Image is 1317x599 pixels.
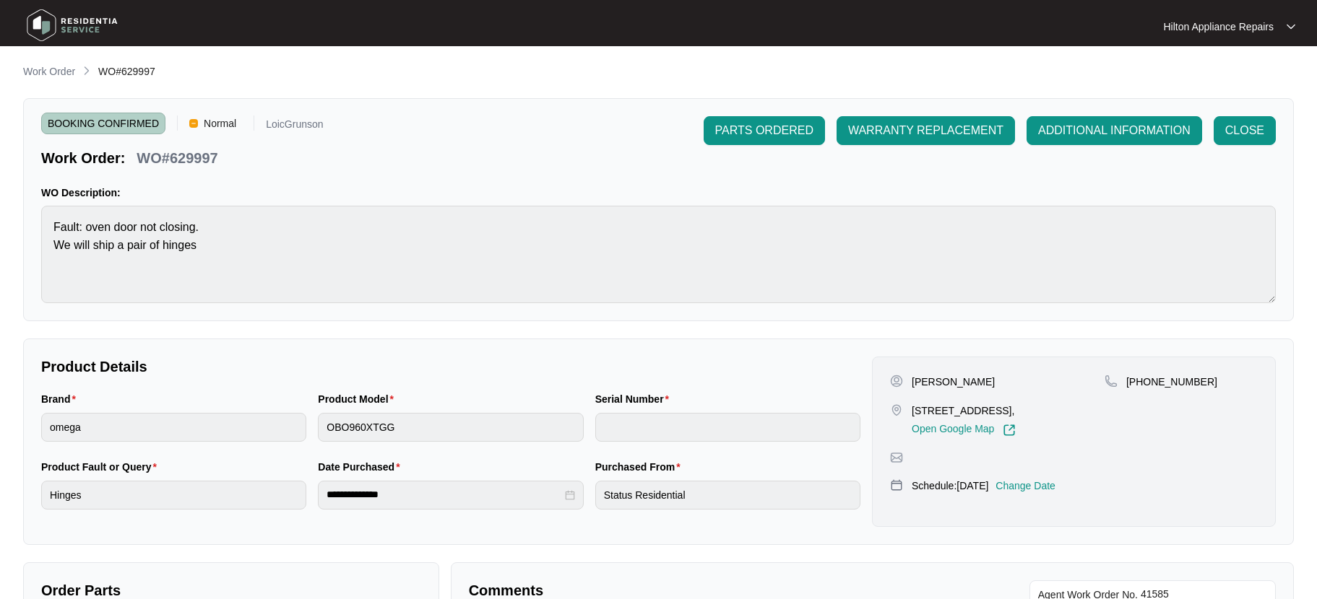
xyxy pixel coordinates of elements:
label: Product Model [318,392,400,406]
button: WARRANTY REPLACEMENT [837,116,1015,145]
input: Date Purchased [327,487,561,502]
input: Purchased From [595,481,860,510]
input: Product Fault or Query [41,481,306,510]
span: CLOSE [1225,122,1264,139]
input: Serial Number [595,413,860,442]
img: residentia service logo [22,4,123,47]
label: Serial Number [595,392,675,406]
p: Change Date [996,478,1055,493]
img: Link-External [1003,424,1016,437]
label: Brand [41,392,82,406]
p: [PHONE_NUMBER] [1126,375,1217,389]
p: LoicGrunson [266,119,323,134]
span: WO#629997 [98,66,155,77]
button: ADDITIONAL INFORMATION [1027,116,1202,145]
textarea: Fault: oven door not closing. We will ship a pair of hinges [41,206,1276,303]
img: chevron-right [81,65,92,76]
img: map-pin [890,478,903,491]
img: dropdown arrow [1287,23,1295,30]
label: Purchased From [595,460,686,474]
p: Work Order [23,64,75,79]
p: [STREET_ADDRESS], [912,403,1016,418]
img: map-pin [890,403,903,416]
p: Work Order: [41,148,125,168]
img: Vercel Logo [189,119,198,128]
img: user-pin [890,375,903,388]
p: Schedule: [DATE] [912,478,988,493]
span: BOOKING CONFIRMED [41,113,165,134]
img: map-pin [890,451,903,464]
label: Date Purchased [318,460,405,474]
p: Hilton Appliance Repairs [1163,19,1274,34]
p: WO Description: [41,185,1276,200]
input: Product Model [318,413,583,442]
span: WARRANTY REPLACEMENT [848,122,1003,139]
button: PARTS ORDERED [704,116,825,145]
span: ADDITIONAL INFORMATION [1038,122,1191,139]
img: map-pin [1105,375,1118,388]
label: Product Fault or Query [41,460,163,474]
a: Work Order [20,64,78,80]
p: WO#629997 [137,148,217,168]
p: Product Details [41,357,860,377]
input: Brand [41,413,306,442]
p: [PERSON_NAME] [912,375,995,389]
button: CLOSE [1214,116,1276,145]
span: PARTS ORDERED [715,122,813,139]
a: Open Google Map [912,424,1016,437]
span: Normal [198,113,242,134]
